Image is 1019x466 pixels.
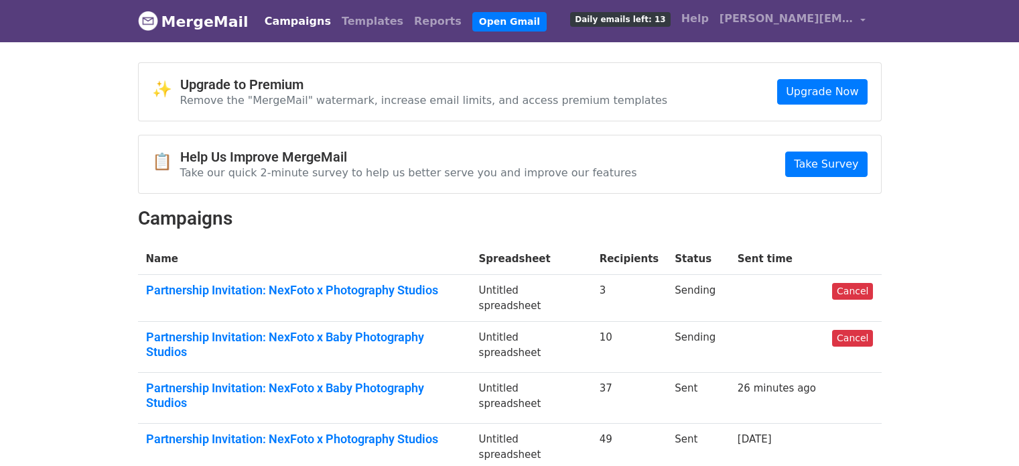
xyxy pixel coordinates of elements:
[471,373,592,424] td: Untitled spreadsheet
[952,402,1019,466] div: 聊天小组件
[714,5,871,37] a: [PERSON_NAME][EMAIL_ADDRESS][DOMAIN_NAME]
[471,275,592,322] td: Untitled spreadsheet
[777,79,867,105] a: Upgrade Now
[180,76,668,93] h4: Upgrade to Premium
[592,275,667,322] td: 3
[667,373,730,424] td: Sent
[592,243,667,275] th: Recipients
[570,12,670,27] span: Daily emails left: 13
[409,8,467,35] a: Reports
[180,149,637,165] h4: Help Us Improve MergeMail
[738,382,816,394] a: 26 minutes ago
[952,402,1019,466] iframe: Chat Widget
[832,330,873,347] a: Cancel
[259,8,336,35] a: Campaigns
[592,373,667,424] td: 37
[667,322,730,373] td: Sending
[146,283,463,298] a: Partnership Invitation: NexFoto x Photography Studios
[667,275,730,322] td: Sending
[138,243,471,275] th: Name
[471,322,592,373] td: Untitled spreadsheet
[472,12,547,32] a: Open Gmail
[676,5,714,32] a: Help
[667,243,730,275] th: Status
[720,11,854,27] span: [PERSON_NAME][EMAIL_ADDRESS][DOMAIN_NAME]
[146,330,463,359] a: Partnership Invitation: NexFoto x Baby Photography Studios
[565,5,675,32] a: Daily emails left: 13
[738,433,772,445] a: [DATE]
[138,11,158,31] img: MergeMail logo
[152,80,180,99] span: ✨
[832,283,873,300] a: Cancel
[471,243,592,275] th: Spreadsheet
[785,152,867,177] a: Take Survey
[336,8,409,35] a: Templates
[730,243,824,275] th: Sent time
[592,322,667,373] td: 10
[152,152,180,172] span: 📋
[138,7,249,36] a: MergeMail
[180,93,668,107] p: Remove the "MergeMail" watermark, increase email limits, and access premium templates
[138,207,882,230] h2: Campaigns
[146,381,463,410] a: Partnership Invitation: NexFoto x Baby Photography Studios
[146,432,463,447] a: Partnership Invitation: NexFoto x Photography Studios
[180,166,637,180] p: Take our quick 2-minute survey to help us better serve you and improve our features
